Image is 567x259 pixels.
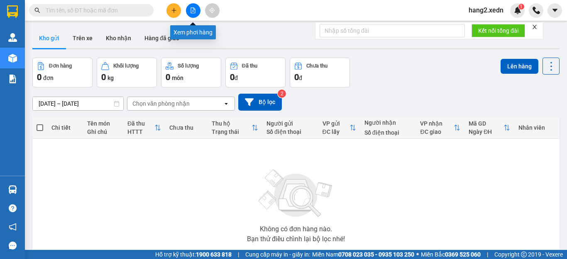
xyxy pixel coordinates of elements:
[32,58,93,87] button: Đơn hàng0đơn
[208,117,262,139] th: Toggle SortBy
[421,250,481,259] span: Miền Bắc
[416,117,464,139] th: Toggle SortBy
[51,124,79,131] div: Chi tiết
[547,3,562,18] button: caret-down
[9,242,17,249] span: message
[113,63,139,69] div: Khối lượng
[32,28,66,48] button: Kho gửi
[520,4,523,10] span: 1
[108,75,114,81] span: kg
[186,3,200,18] button: file-add
[190,7,196,13] span: file-add
[178,63,199,69] div: Số lượng
[37,72,42,82] span: 0
[247,236,345,242] div: Bạn thử điều chỉnh lại bộ lọc nhé!
[260,226,332,232] div: Không có đơn hàng nào.
[43,75,54,81] span: đơn
[323,128,349,135] div: ĐC lấy
[238,250,239,259] span: |
[230,72,235,82] span: 0
[518,4,524,10] sup: 1
[338,251,414,258] strong: 0708 023 035 - 0935 103 250
[514,7,521,14] img: icon-new-feature
[101,72,106,82] span: 0
[169,124,203,131] div: Chưa thu
[8,75,17,83] img: solution-icon
[209,7,215,13] span: aim
[87,128,119,135] div: Ghi chú
[46,6,144,15] input: Tìm tên, số ĐT hoặc mã đơn
[501,59,538,74] button: Lên hàng
[9,204,17,212] span: question-circle
[462,5,510,15] span: hang2.xedn
[196,251,232,258] strong: 1900 633 818
[242,63,257,69] div: Đã thu
[225,58,286,87] button: Đã thu0đ
[34,7,40,13] span: search
[155,250,232,259] span: Hỗ trợ kỹ thuật:
[238,94,282,111] button: Bộ lọc
[532,24,538,30] span: close
[420,128,454,135] div: ĐC giao
[420,120,454,127] div: VP nhận
[254,165,337,223] img: svg+xml;base64,PHN2ZyBjbGFzcz0ibGlzdC1wbHVnX19zdmciIHhtbG5zPSJodHRwOi8vd3d3LnczLm9yZy8yMDAwL3N2Zy...
[306,63,327,69] div: Chưa thu
[294,72,299,82] span: 0
[8,54,17,63] img: warehouse-icon
[205,3,220,18] button: aim
[364,129,412,136] div: Số điện thoại
[487,250,488,259] span: |
[445,251,481,258] strong: 0369 525 060
[132,99,190,108] div: Chọn văn phòng nhận
[521,252,527,257] span: copyright
[161,58,221,87] button: Số lượng0món
[166,72,170,82] span: 0
[533,7,540,14] img: phone-icon
[166,3,181,18] button: plus
[9,223,17,231] span: notification
[416,253,419,256] span: ⚪️
[66,28,99,48] button: Trên xe
[323,120,349,127] div: VP gửi
[245,250,310,259] span: Cung cấp máy in - giấy in:
[235,75,238,81] span: đ
[49,63,72,69] div: Đơn hàng
[472,24,525,37] button: Kết nối tổng đài
[212,128,252,135] div: Trạng thái
[364,119,412,126] div: Người nhận
[469,120,503,127] div: Mã GD
[464,117,514,139] th: Toggle SortBy
[312,250,414,259] span: Miền Nam
[99,28,138,48] button: Kho nhận
[223,100,230,107] svg: open
[127,128,154,135] div: HTTT
[278,90,286,98] sup: 2
[320,24,465,37] input: Nhập số tổng đài
[318,117,360,139] th: Toggle SortBy
[478,26,518,35] span: Kết nối tổng đài
[290,58,350,87] button: Chưa thu0đ
[33,97,123,110] input: Select a date range.
[127,120,154,127] div: Đã thu
[266,128,314,135] div: Số điện thoại
[171,7,177,13] span: plus
[87,120,119,127] div: Tên món
[299,75,302,81] span: đ
[212,120,252,127] div: Thu hộ
[518,124,555,131] div: Nhân viên
[8,185,17,194] img: warehouse-icon
[8,33,17,42] img: warehouse-icon
[266,120,314,127] div: Người gửi
[7,5,18,18] img: logo-vxr
[138,28,186,48] button: Hàng đã giao
[97,58,157,87] button: Khối lượng0kg
[469,128,503,135] div: Ngày ĐH
[172,75,183,81] span: món
[551,7,559,14] span: caret-down
[123,117,165,139] th: Toggle SortBy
